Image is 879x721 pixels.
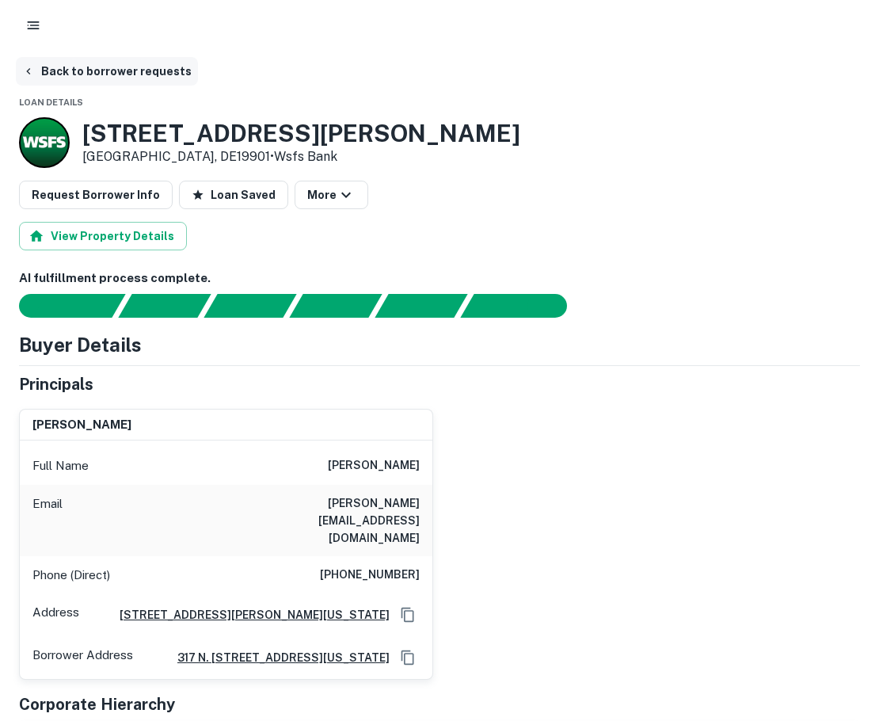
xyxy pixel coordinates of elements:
div: AI fulfillment process complete. [461,294,586,318]
button: Copy Address [396,603,420,627]
h5: Principals [19,372,93,396]
button: View Property Details [19,222,187,250]
h6: [PERSON_NAME] [32,416,131,434]
p: Phone (Direct) [32,566,110,585]
h4: Buyer Details [19,330,142,359]
h3: [STREET_ADDRESS][PERSON_NAME] [82,119,520,147]
iframe: Chat Widget [800,594,879,670]
p: Full Name [32,456,89,475]
div: Principals found, still searching for contact information. This may take time... [375,294,467,318]
button: More [295,181,368,209]
h6: [PERSON_NAME][EMAIL_ADDRESS][DOMAIN_NAME] [230,494,420,547]
span: Loan Details [19,97,83,107]
h6: [PERSON_NAME] [328,456,420,475]
h5: Corporate Hierarchy [19,692,175,716]
p: Email [32,494,63,547]
h6: AI fulfillment process complete. [19,269,860,288]
button: Request Borrower Info [19,181,173,209]
div: Principals found, AI now looking for contact information... [289,294,382,318]
div: Documents found, AI parsing details... [204,294,296,318]
a: [STREET_ADDRESS][PERSON_NAME][US_STATE] [107,606,390,624]
button: Loan Saved [179,181,288,209]
p: Address [32,603,79,627]
a: 317 n. [STREET_ADDRESS][US_STATE] [165,649,390,666]
div: Your request is received and processing... [118,294,211,318]
p: [GEOGRAPHIC_DATA], DE19901 • [82,147,520,166]
h6: [PHONE_NUMBER] [320,566,420,585]
p: Borrower Address [32,646,133,669]
button: Back to borrower requests [16,57,198,86]
a: Wsfs Bank [274,149,337,164]
button: Copy Address [396,646,420,669]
